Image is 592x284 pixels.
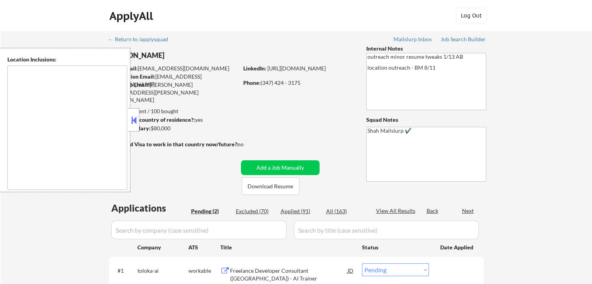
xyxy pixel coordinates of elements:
[294,221,479,239] input: Search by title (case sensitive)
[137,267,188,275] div: toloka-ai
[109,116,195,123] strong: Can work in country of residence?:
[362,240,429,254] div: Status
[188,244,220,251] div: ATS
[108,37,176,42] div: ← Return to /applysquad
[243,79,353,87] div: (347) 424 - 3175
[109,9,155,23] div: ApplyAll
[376,207,418,215] div: View All Results
[109,124,238,132] div: $80,000
[137,244,188,251] div: Company
[109,107,238,115] div: 91 sent / 100 bought
[267,65,326,72] a: [URL][DOMAIN_NAME]
[281,207,320,215] div: Applied (91)
[7,56,127,63] div: Location Inclusions:
[188,267,220,275] div: workable
[109,81,238,104] div: [PERSON_NAME][EMAIL_ADDRESS][PERSON_NAME][DOMAIN_NAME]
[237,140,260,148] div: no
[242,177,299,195] button: Download Resume
[220,244,355,251] div: Title
[191,207,230,215] div: Pending (2)
[118,267,131,275] div: #1
[462,207,474,215] div: Next
[366,116,486,124] div: Squad Notes
[109,141,239,147] strong: Will need Visa to work in that country now/future?:
[243,79,261,86] strong: Phone:
[109,65,238,72] div: [EMAIL_ADDRESS][DOMAIN_NAME]
[111,203,188,213] div: Applications
[109,73,238,88] div: [EMAIL_ADDRESS][DOMAIN_NAME]
[109,51,269,60] div: [PERSON_NAME]
[236,207,275,215] div: Excluded (70)
[243,65,266,72] strong: LinkedIn:
[366,45,486,53] div: Internal Notes
[109,116,236,124] div: yes
[441,37,486,42] div: Job Search Builder
[230,267,348,282] div: Freelance Developer Consultant ([GEOGRAPHIC_DATA]) - AI Trainer
[241,160,320,175] button: Add a Job Manually
[393,36,432,44] a: Mailslurp Inbox
[108,36,176,44] a: ← Return to /applysquad
[427,207,439,215] div: Back
[393,37,432,42] div: Mailslurp Inbox
[347,263,355,277] div: JD
[440,244,474,251] div: Date Applied
[456,8,487,23] button: Log Out
[111,221,286,239] input: Search by company (case sensitive)
[326,207,365,215] div: All (163)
